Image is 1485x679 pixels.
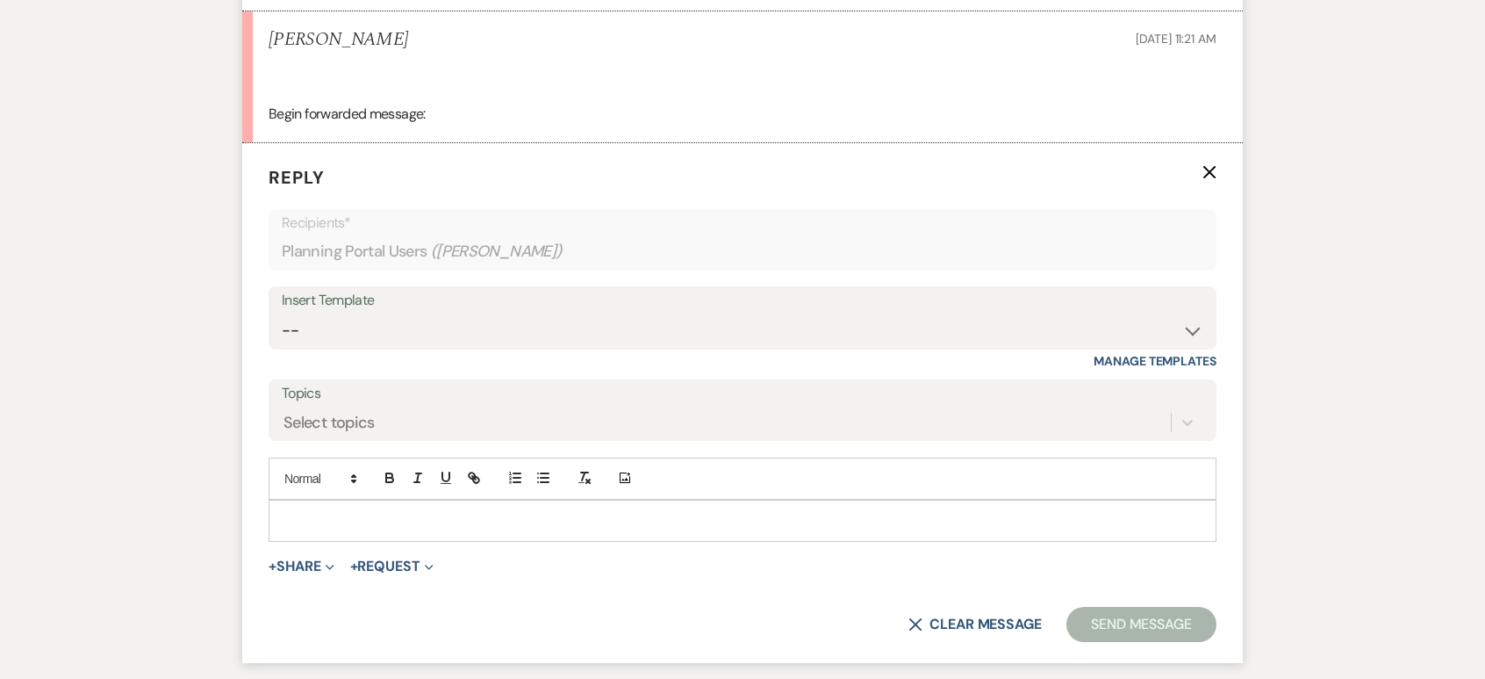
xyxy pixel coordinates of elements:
[282,235,1203,269] div: Planning Portal Users
[350,560,358,574] span: +
[269,29,408,51] h5: [PERSON_NAME]
[269,560,334,574] button: Share
[283,411,375,435] div: Select topics
[269,166,325,189] span: Reply
[1066,607,1216,642] button: Send Message
[269,560,276,574] span: +
[282,288,1203,314] div: Insert Template
[431,240,563,264] span: ( [PERSON_NAME] )
[282,381,1203,407] label: Topics
[1136,31,1216,47] span: [DATE] 11:21 AM
[282,212,1203,235] p: Recipients*
[269,57,1216,125] div: Begin forwarded message:
[1094,353,1216,369] a: Manage Templates
[908,618,1042,632] button: Clear message
[350,560,434,574] button: Request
